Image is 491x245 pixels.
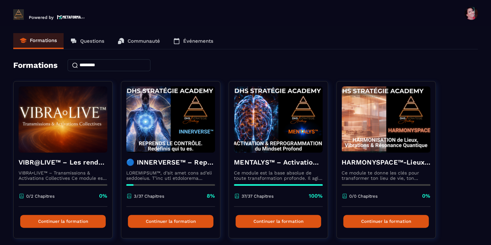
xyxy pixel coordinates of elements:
button: Continuer la formation [343,215,429,228]
p: 0% [99,192,107,200]
p: 100% [309,192,323,200]
img: formation-background [342,86,430,153]
h4: VIBR@LIVE™ – Les rendez-vous d’intégration vivante [19,158,107,167]
p: Événements [183,38,213,44]
a: Formations [13,33,64,49]
p: Formations [30,37,57,43]
p: Ce module est la base absolue de toute transformation profonde. Il agit comme une activation du n... [234,170,323,181]
img: formation-background [19,86,107,153]
p: Ce module te donne les clés pour transformer ton lieu de vie, ton cabinet ou ton entreprise en un... [342,170,430,181]
p: 8% [207,192,215,200]
img: formation-background [234,86,323,153]
h4: Formations [13,61,58,70]
p: Communauté [128,38,160,44]
img: logo [57,14,85,20]
a: Événements [167,33,220,49]
h4: MENTALYS™ – Activation & Reprogrammation du Mindset Profond [234,158,323,167]
p: 37/37 Chapitres [242,194,274,199]
a: Communauté [111,33,167,49]
img: formation-background [126,86,215,153]
p: 3/37 Chapitres [134,194,164,199]
p: 0% [422,192,430,200]
button: Continuer la formation [20,215,106,228]
p: Powered by [29,15,54,20]
p: Questions [80,38,104,44]
a: Questions [64,33,111,49]
p: VIBRA•LIVE™ – Transmissions & Activations Collectives Ce module est un espace vivant. [PERSON_NAM... [19,170,107,181]
img: logo-branding [13,9,24,20]
button: Continuer la formation [128,215,213,228]
button: Continuer la formation [236,215,321,228]
h4: HARMONYSPACE™-Lieux, Vibrations & Résonance Quantique [342,158,430,167]
p: 0/2 Chapitres [26,194,55,199]
p: LOREMIPSUM™, d’sit amet cons ad’eli seddoeius. T’inc utl etdolorema aliquaeni ad minimveniamqui n... [126,170,215,181]
p: 0/0 Chapitres [349,194,378,199]
h4: 🔵 INNERVERSE™ – Reprogrammation Quantique & Activation du Soi Réel [126,158,215,167]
